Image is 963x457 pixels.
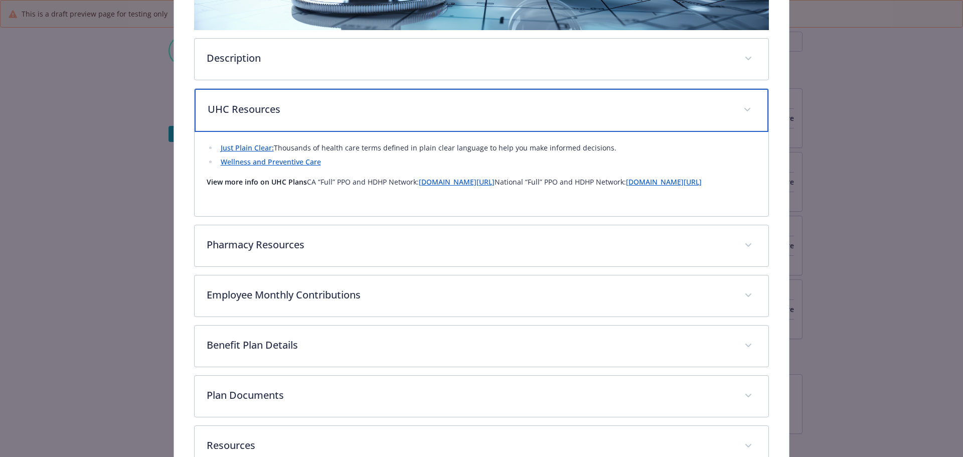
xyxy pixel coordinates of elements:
[195,376,769,417] div: Plan Documents
[207,388,733,403] p: Plan Documents
[207,338,733,353] p: Benefit Plan Details
[207,287,733,302] p: Employee Monthly Contributions
[208,102,732,117] p: UHC Resources
[207,237,733,252] p: Pharmacy Resources
[221,157,321,167] a: Wellness and Preventive Care
[207,177,307,187] strong: View more info on UHC Plans
[207,438,733,453] p: Resources
[195,225,769,266] div: Pharmacy Resources
[195,132,769,216] div: UHC Resources
[207,51,733,66] p: Description
[419,177,495,187] a: [DOMAIN_NAME][URL]
[195,275,769,317] div: Employee Monthly Contributions
[195,89,769,132] div: UHC Resources
[195,326,769,367] div: Benefit Plan Details
[221,143,274,153] a: Just Plain Clear:
[626,177,702,187] a: [DOMAIN_NAME][URL]
[218,142,757,154] li: Thousands of health care terms defined in plain clear language to help you make informed decisions.
[195,39,769,80] div: Description
[207,176,757,188] p: CA “Full” PPO and HDHP Network: National “Full” PPO and HDHP Network:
